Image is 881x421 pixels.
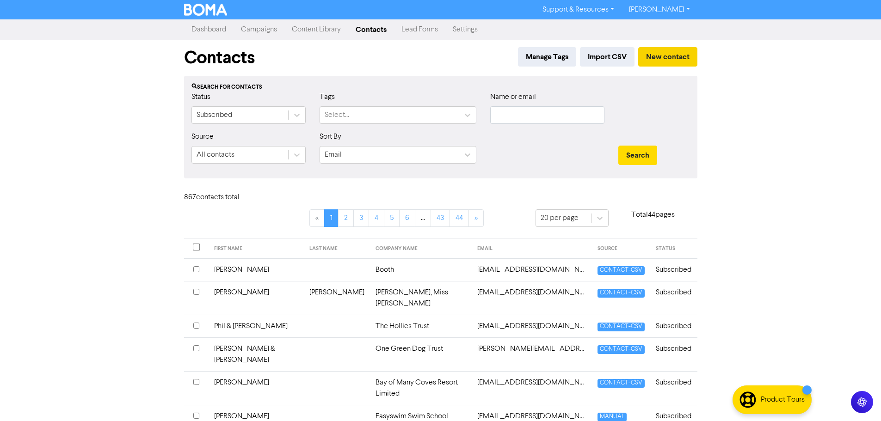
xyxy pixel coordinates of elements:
[320,92,335,103] label: Tags
[284,20,348,39] a: Content Library
[209,337,304,371] td: [PERSON_NAME] & [PERSON_NAME]
[384,209,400,227] a: Page 5
[650,281,697,315] td: Subscribed
[650,238,697,259] th: STATUS
[468,209,484,227] a: »
[450,209,469,227] a: Page 44
[191,92,210,103] label: Status
[191,131,214,142] label: Source
[325,149,342,160] div: Email
[191,83,690,92] div: Search for contacts
[369,209,384,227] a: Page 4
[370,258,472,281] td: Booth
[535,2,622,17] a: Support & Resources
[197,110,232,121] div: Subscribed
[370,281,472,315] td: [PERSON_NAME], Miss [PERSON_NAME]
[304,281,370,315] td: [PERSON_NAME]
[209,315,304,337] td: Phil & [PERSON_NAME]
[592,238,650,259] th: SOURCE
[650,371,697,405] td: Subscribed
[541,213,579,224] div: 20 per page
[638,47,697,67] button: New contact
[650,315,697,337] td: Subscribed
[304,238,370,259] th: LAST NAME
[472,337,592,371] td: aaron.dan.c@gmail.com
[353,209,369,227] a: Page 3
[598,345,645,354] span: CONTACT-CSV
[184,47,255,68] h1: Contacts
[518,47,576,67] button: Manage Tags
[348,20,394,39] a: Contacts
[472,238,592,259] th: EMAIL
[765,321,881,421] iframe: Chat Widget
[472,281,592,315] td: 29banstead@gmail.com
[598,289,645,298] span: CONTACT-CSV
[234,20,284,39] a: Campaigns
[618,146,657,165] button: Search
[472,315,592,337] td: aadcooke@gmail.com
[325,110,349,121] div: Select...
[209,258,304,281] td: [PERSON_NAME]
[324,209,339,227] a: Page 1 is your current page
[320,131,341,142] label: Sort By
[370,238,472,259] th: COMPANY NAME
[598,379,645,388] span: CONTACT-CSV
[338,209,354,227] a: Page 2
[370,315,472,337] td: The Hollies Trust
[472,258,592,281] td: 1410catz@gmail.com
[598,323,645,331] span: CONTACT-CSV
[445,20,485,39] a: Settings
[370,337,472,371] td: One Green Dog Trust
[609,209,697,220] p: Total 44 pages
[622,2,697,17] a: [PERSON_NAME]
[650,258,697,281] td: Subscribed
[184,4,228,16] img: BOMA Logo
[184,20,234,39] a: Dashboard
[472,371,592,405] td: accounts@bayofmanycoves.co.nz
[598,266,645,275] span: CONTACT-CSV
[394,20,445,39] a: Lead Forms
[197,149,234,160] div: All contacts
[431,209,450,227] a: Page 43
[184,193,258,202] h6: 867 contact s total
[490,92,536,103] label: Name or email
[209,371,304,405] td: [PERSON_NAME]
[370,371,472,405] td: Bay of Many Coves Resort Limited
[650,337,697,371] td: Subscribed
[209,281,304,315] td: [PERSON_NAME]
[209,238,304,259] th: FIRST NAME
[399,209,415,227] a: Page 6
[580,47,635,67] button: Import CSV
